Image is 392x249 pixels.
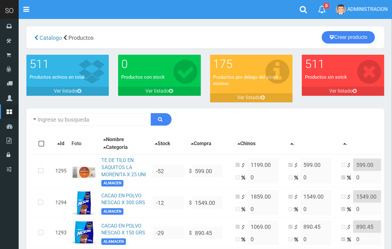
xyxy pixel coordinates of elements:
span: ALMACEN [101,208,123,215]
button: Nombre [101,136,126,144]
i: $ [294,224,300,231]
button: Categoria [101,144,130,151]
td: 1295 [53,154,69,188]
i: $ [241,194,247,201]
a: Ver listado [118,87,201,96]
font: Productos con stock [121,74,165,80]
font: 511 [30,57,49,71]
button: Stock [153,140,172,148]
i: $ [347,194,353,201]
span: 0 [324,3,329,9]
button: . [288,140,297,148]
input: Ingrese su busqueda [31,113,151,126]
i: $ [294,162,300,169]
font: Ver listado [145,88,169,94]
font: 0 [121,57,128,71]
i: $ [294,194,300,201]
th: Foto [69,133,99,154]
font: Productos sin sotck [305,74,347,80]
font: Productos por debajo del stock minimo [213,74,279,86]
span: Catalogo [39,35,62,41]
a: Ver listado [302,87,384,96]
i: $ [347,162,353,169]
i: $ [241,224,247,231]
span: ALAMACEN [101,238,126,245]
td: $ [187,188,233,218]
font: 511 [305,57,325,71]
a: CACAO EN POLVO NESCAO X 300 GRS [101,193,145,206]
td: $ [187,218,233,248]
td: 1294 [53,188,69,218]
font: Productos activos en total [30,74,85,80]
a: Ver listado [26,87,109,96]
td: $ [187,154,233,188]
img: User Image [336,4,346,15]
i: $ [347,224,353,231]
a: Catalogo [38,35,62,41]
span: ALMACEN [101,180,123,187]
button: . [341,140,349,148]
td: 1293 [53,218,69,248]
img: ... [71,159,96,183]
font: Ver listado [238,95,261,100]
span: Productos [68,35,94,41]
font: Ver listado [329,88,353,94]
img: ... [71,220,96,245]
font: 175 [213,57,233,71]
button: Chinos [236,140,257,148]
font: Ver listado [54,88,77,94]
a: TE DE TILO EN SAQUITOS LA MORENITA X 25 UNI [101,157,146,178]
a: Crear producto [322,31,375,44]
img: ... [71,190,96,215]
span: ADMINISTRACION [347,6,388,12]
i: $ [241,162,247,169]
a: CACAO EN POLVO NESCAO X 150 GRS [101,223,145,236]
button: Id [55,140,66,148]
button: Compra [189,140,213,148]
a: Ver listado [210,93,293,102]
